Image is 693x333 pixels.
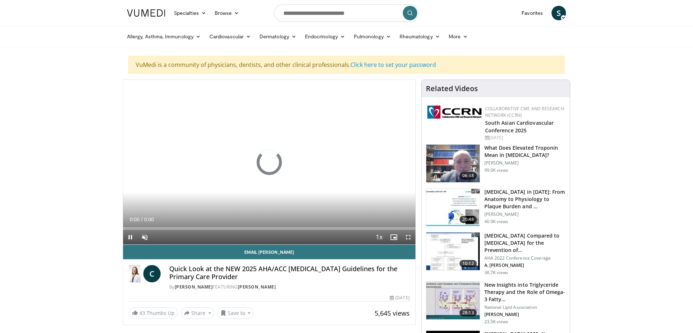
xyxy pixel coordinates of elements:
div: [DATE] [485,135,564,141]
img: Dr. Catherine P. Benziger [129,265,140,282]
p: 36.7K views [484,270,508,276]
span: / [141,217,143,222]
a: 43 Thumbs Up [129,307,178,319]
button: Enable picture-in-picture mode [387,230,401,244]
a: [PERSON_NAME] [175,284,213,290]
button: Save to [217,307,254,319]
p: National Lipid Association [484,304,566,310]
a: Endocrinology [301,29,349,44]
a: Specialties [170,6,210,20]
img: VuMedi Logo [127,9,165,17]
p: [PERSON_NAME] [484,312,566,317]
a: More [444,29,472,44]
a: Pulmonology [349,29,395,44]
h3: [MEDICAL_DATA] Compared to [MEDICAL_DATA] for the Prevention of… [484,232,566,254]
a: Rheumatology [395,29,444,44]
div: [DATE] [390,295,409,301]
button: Fullscreen [401,230,415,244]
button: Playback Rate [372,230,387,244]
a: Browse [210,6,244,20]
span: 0:00 [130,217,139,222]
div: VuMedi is a community of physicians, dentists, and other clinical professionals. [128,56,565,74]
button: Unmute [138,230,152,244]
span: 10:12 [459,260,477,267]
a: 06:38 What Does Elevated Troponin Mean in [MEDICAL_DATA]? [PERSON_NAME] 99.0K views [426,144,566,183]
h4: Related Videos [426,84,478,93]
div: Progress Bar [123,227,415,230]
span: 06:38 [459,172,477,179]
span: 20:48 [459,216,477,223]
a: South Asian Cardiovascular Conference 2025 [485,119,554,134]
input: Search topics, interventions [274,4,419,22]
a: 20:48 [MEDICAL_DATA] in [DATE]: From Anatomy to Physiology to Plaque Burden and … [PERSON_NAME] 4... [426,188,566,227]
h4: Quick Look at the NEW 2025 AHA/ACC [MEDICAL_DATA] Guidelines for the Primary Care Provider [169,265,410,281]
span: 28:13 [459,309,477,316]
button: Pause [123,230,138,244]
span: 0:00 [144,217,154,222]
a: Email [PERSON_NAME] [123,245,415,259]
a: S [552,6,566,20]
a: 10:12 [MEDICAL_DATA] Compared to [MEDICAL_DATA] for the Prevention of… AHA 2022 Conference Covera... [426,232,566,276]
a: Dermatology [255,29,301,44]
a: Click here to set your password [350,61,436,69]
a: Cardiovascular [205,29,255,44]
button: Share [181,307,214,319]
img: a04ee3ba-8487-4636-b0fb-5e8d268f3737.png.150x105_q85_autocrop_double_scale_upscale_version-0.2.png [427,106,481,119]
span: 43 [139,309,145,316]
img: 45ea033d-f728-4586-a1ce-38957b05c09e.150x105_q85_crop-smart_upscale.jpg [426,282,480,319]
video-js: Video Player [123,80,415,245]
p: A. [PERSON_NAME] [484,262,566,268]
a: [PERSON_NAME] [238,284,276,290]
p: 99.0K views [484,167,508,173]
a: Allergy, Asthma, Immunology [123,29,205,44]
p: [PERSON_NAME] [484,212,566,217]
img: 98daf78a-1d22-4ebe-927e-10afe95ffd94.150x105_q85_crop-smart_upscale.jpg [426,145,480,182]
h3: [MEDICAL_DATA] in [DATE]: From Anatomy to Physiology to Plaque Burden and … [484,188,566,210]
p: 40.9K views [484,219,508,225]
span: 5,645 views [375,309,410,317]
img: 7c0f9b53-1609-4588-8498-7cac8464d722.150x105_q85_crop-smart_upscale.jpg [426,232,480,270]
a: 28:13 New Insights into Triglyceride Therapy and the Role of Omega-3 Fatty… National Lipid Associ... [426,281,566,325]
a: C [143,265,161,282]
p: [PERSON_NAME] [484,160,566,166]
h3: New Insights into Triglyceride Therapy and the Role of Omega-3 Fatty… [484,281,566,303]
a: Collaborative CME and Research Network (CCRN) [485,106,564,118]
div: By FEATURING [169,284,410,290]
a: Favorites [517,6,547,20]
h3: What Does Elevated Troponin Mean in [MEDICAL_DATA]? [484,144,566,159]
p: 23.5K views [484,319,508,325]
p: AHA 2022 Conference Coverage [484,255,566,261]
img: 823da73b-7a00-425d-bb7f-45c8b03b10c3.150x105_q85_crop-smart_upscale.jpg [426,189,480,226]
